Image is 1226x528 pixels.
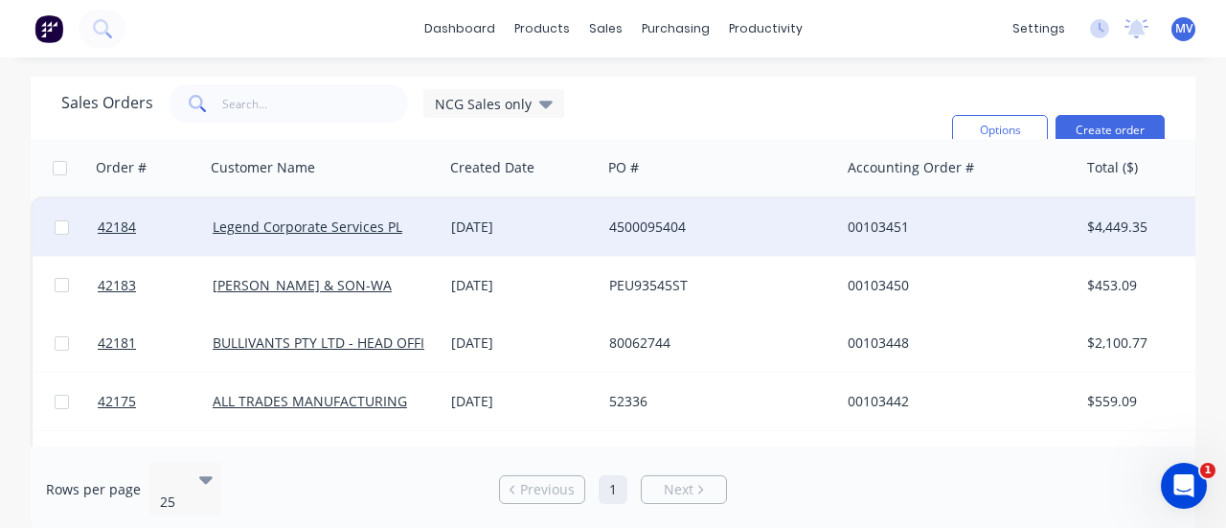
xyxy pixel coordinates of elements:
[1056,115,1165,146] button: Create order
[213,333,441,352] a: BULLIVANTS PTY LTD - HEAD OFFICE
[435,94,532,114] span: NCG Sales only
[664,480,693,499] span: Next
[222,84,409,123] input: Search...
[500,480,584,499] a: Previous page
[98,276,136,295] span: 42183
[1087,158,1138,177] div: Total ($)
[1200,463,1215,478] span: 1
[213,392,407,410] a: ALL TRADES MANUFACTURING
[61,94,153,112] h1: Sales Orders
[632,14,719,43] div: purchasing
[609,276,822,295] div: PEU93545ST
[642,480,726,499] a: Next page
[34,14,63,43] img: Factory
[98,257,213,314] a: 42183
[599,475,627,504] a: Page 1 is your current page
[415,14,505,43] a: dashboard
[848,276,1060,295] div: 00103450
[848,392,1060,411] div: 00103442
[609,333,822,353] div: 80062744
[450,158,534,177] div: Created Date
[1003,14,1075,43] div: settings
[1087,276,1199,295] div: $453.09
[98,218,136,237] span: 42184
[213,276,392,294] a: [PERSON_NAME] & SON-WA
[1087,392,1199,411] div: $559.09
[98,198,213,256] a: 42184
[98,333,136,353] span: 42181
[608,158,639,177] div: PO #
[719,14,812,43] div: productivity
[952,115,1048,146] button: Options
[213,218,402,236] a: Legend Corporate Services PL
[1087,333,1199,353] div: $2,100.77
[98,392,136,411] span: 42175
[848,158,974,177] div: Accounting Order #
[98,314,213,372] a: 42181
[451,392,594,411] div: [DATE]
[609,218,822,237] div: 4500095404
[160,493,183,512] div: 25
[98,431,213,489] a: 41928
[579,14,632,43] div: sales
[1175,20,1192,37] span: MV
[848,333,1060,353] div: 00103448
[1087,218,1199,237] div: $4,449.35
[609,392,822,411] div: 52336
[451,333,594,353] div: [DATE]
[1161,463,1207,509] iframe: Intercom live chat
[98,373,213,430] a: 42175
[96,158,147,177] div: Order #
[46,480,141,499] span: Rows per page
[505,14,579,43] div: products
[848,218,1060,237] div: 00103451
[520,480,575,499] span: Previous
[451,276,594,295] div: [DATE]
[211,158,315,177] div: Customer Name
[451,218,594,237] div: [DATE]
[491,475,735,504] ul: Pagination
